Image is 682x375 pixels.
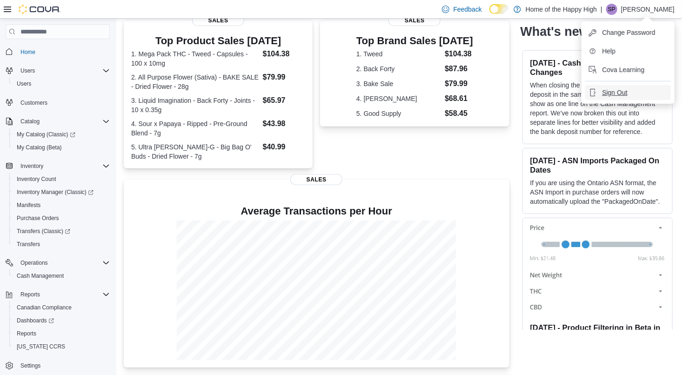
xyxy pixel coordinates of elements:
span: Cash Management [13,270,110,281]
dt: 2. Back Forty [356,64,441,74]
dt: 5. Good Supply [356,109,441,118]
button: Inventory [17,161,47,172]
button: Customers [2,96,114,109]
dt: 5. Ultra [PERSON_NAME]-G - Big Bag O' Buds - Dried Flower - 7g [131,142,259,161]
a: Customers [17,97,51,108]
span: Sign Out [602,88,627,97]
button: My Catalog (Beta) [9,141,114,154]
button: Users [2,64,114,77]
span: Home [17,46,110,57]
dt: 3. Liquid Imagination - Back Forty - Joints - 10 x 0.35g [131,96,259,114]
h4: Average Transactions per Hour [131,206,502,217]
span: Inventory [17,161,110,172]
span: Dashboards [13,315,110,326]
a: Inventory Manager (Classic) [13,187,97,198]
span: Transfers (Classic) [17,228,70,235]
dd: $87.96 [445,63,473,74]
a: My Catalog (Beta) [13,142,66,153]
span: Catalog [20,118,40,125]
span: My Catalog (Beta) [13,142,110,153]
span: Users [20,67,35,74]
a: Canadian Compliance [13,302,75,313]
span: Sales [192,15,244,26]
a: Reports [13,328,40,339]
span: Cash Management [17,272,64,280]
a: Manifests [13,200,44,211]
h3: [DATE] - ASN Imports Packaged On Dates [530,156,665,174]
span: Settings [17,360,110,371]
span: Users [13,78,110,89]
button: Help [585,44,671,59]
button: Inventory Count [9,173,114,186]
a: Transfers [13,239,44,250]
p: [PERSON_NAME] [621,4,675,15]
button: Cova Learning [585,62,671,77]
a: Inventory Manager (Classic) [9,186,114,199]
dd: $65.97 [263,95,306,106]
span: Reports [13,328,110,339]
input: Dark Mode [489,4,509,14]
a: Cash Management [13,270,67,281]
button: Users [9,77,114,90]
dt: 4. Sour x Papaya - Ripped - Pre-Ground Blend - 7g [131,119,259,138]
a: Transfers (Classic) [9,225,114,238]
span: Manifests [17,201,40,209]
a: Dashboards [13,315,58,326]
span: My Catalog (Classic) [13,129,110,140]
button: Inventory [2,160,114,173]
dt: 3. Bake Sale [356,79,441,88]
span: Inventory Manager (Classic) [13,187,110,198]
span: Operations [17,257,110,268]
button: Reports [17,289,44,300]
button: Operations [17,257,52,268]
span: Transfers (Classic) [13,226,110,237]
a: [US_STATE] CCRS [13,341,69,352]
dd: $104.38 [263,48,306,60]
button: Sign Out [585,85,671,100]
button: Catalog [17,116,43,127]
dd: $40.99 [263,141,306,153]
span: Users [17,65,110,76]
span: Operations [20,259,48,267]
dd: $58.45 [445,108,473,119]
span: Settings [20,362,40,369]
dd: $79.99 [445,78,473,89]
span: My Catalog (Beta) [17,144,62,151]
span: Inventory Count [17,175,56,183]
span: Transfers [17,241,40,248]
h3: [DATE] - Cash Management Report Changes [530,58,665,77]
p: When closing the safe and making a bank deposit in the same transaction, this used to show as one... [530,80,665,136]
span: Manifests [13,200,110,211]
span: Help [602,47,615,56]
dt: 1. Mega Pack THC - Tweed - Capsules - 100 x 10mg [131,49,259,68]
span: Dashboards [17,317,54,324]
span: Transfers [13,239,110,250]
span: [US_STATE] CCRS [17,343,65,350]
h2: What's new [521,24,589,39]
button: Home [2,45,114,58]
button: Transfers [9,238,114,251]
dd: $68.61 [445,93,473,104]
span: Canadian Compliance [17,304,72,311]
button: Settings [2,359,114,372]
dt: 2. All Purpose Flower (Sativa) - BAKE SALE - Dried Flower - 28g [131,73,259,91]
span: Cova Learning [602,65,644,74]
span: Reports [17,330,36,337]
dd: $43.98 [263,118,306,129]
span: Sales [388,15,441,26]
p: Home of the Happy High [526,4,597,15]
button: Change Password [585,25,671,40]
a: Users [13,78,35,89]
p: | [601,4,602,15]
span: Feedback [453,5,481,14]
button: Purchase Orders [9,212,114,225]
p: If you are using the Ontario ASN format, the ASN Import in purchase orders will now automatically... [530,178,665,206]
span: Inventory Count [13,174,110,185]
a: My Catalog (Classic) [13,129,79,140]
span: Reports [17,289,110,300]
a: Dashboards [9,314,114,327]
div: Scott Pfeifle [606,4,617,15]
a: Home [17,47,39,58]
span: Purchase Orders [13,213,110,224]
